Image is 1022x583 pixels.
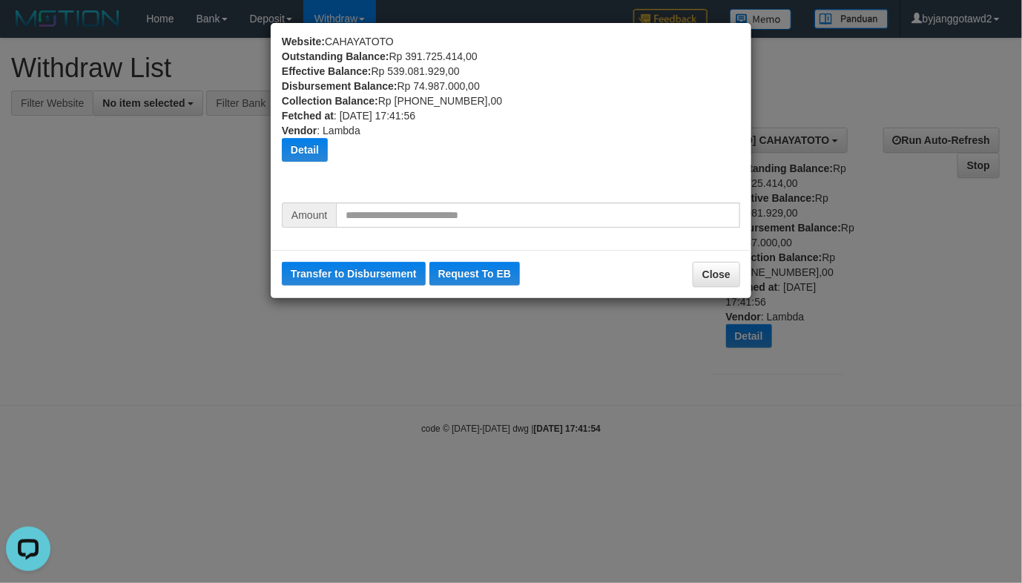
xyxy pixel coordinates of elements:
[282,34,740,202] div: CAHAYATOTO Rp 391.725.414,00 Rp 539.081.929,00 Rp 74.987.000,00 Rp [PHONE_NUMBER],00 : [DATE] 17:...
[6,6,50,50] button: Open LiveChat chat widget
[282,138,328,162] button: Detail
[282,65,372,77] b: Effective Balance:
[282,202,336,228] span: Amount
[282,36,325,47] b: Website:
[693,262,740,287] button: Close
[282,110,334,122] b: Fetched at
[282,125,317,136] b: Vendor
[429,262,521,286] button: Request To EB
[282,50,389,62] b: Outstanding Balance:
[282,262,426,286] button: Transfer to Disbursement
[282,80,398,92] b: Disbursement Balance:
[282,95,378,107] b: Collection Balance:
